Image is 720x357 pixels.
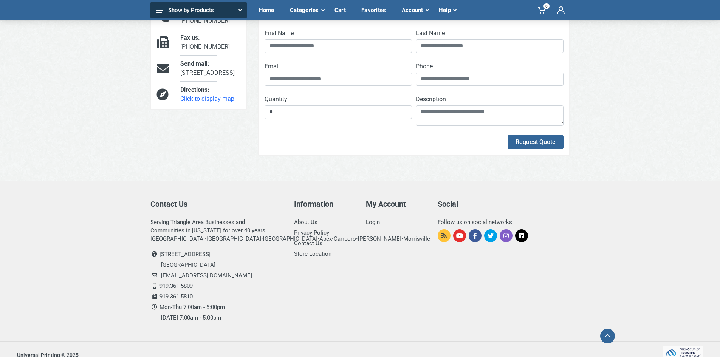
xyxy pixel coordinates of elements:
h5: My Account [366,199,426,209]
div: Serving Triangle Area Businesses and Communities in [US_STATE] for over 40 years. [GEOGRAPHIC_DAT... [150,218,283,243]
div: Account [396,2,434,18]
h5: Social [438,199,570,209]
a: Privacy Policy [294,229,329,236]
div: Home [254,2,285,18]
label: Description [416,95,446,104]
h5: Contact Us [150,199,283,209]
span: Send mail: [180,60,209,67]
strong: · [205,235,207,242]
span: Directions: [180,86,209,93]
div: [PHONE_NUMBER] [175,33,246,51]
a: Store Location [294,250,331,257]
li: 919.361.5809 [150,281,283,291]
label: Last Name [416,29,445,38]
a: About Us [294,219,317,226]
strong: · [261,235,263,242]
li: [STREET_ADDRESS] [150,249,283,260]
label: Phone [416,62,433,71]
button: Show by Products [150,2,247,18]
a: [EMAIL_ADDRESS][DOMAIN_NAME] [161,272,252,279]
span: Fax us: [180,34,200,41]
li: Mon-Thu 7:00am - 6:00pm [150,302,283,312]
div: [STREET_ADDRESS] [175,59,246,77]
div: Follow us on social networks [438,218,570,226]
button: Request Quote [508,135,564,149]
a: Contact Us [294,240,322,247]
h5: Information [294,199,355,209]
a: Click to display map [180,95,234,102]
label: Quantity [265,95,287,104]
div: Categories [285,2,329,18]
div: Favorites [356,2,396,18]
span: 0 [543,3,550,9]
li: 919.361.5810 [150,291,283,302]
label: First Name [265,29,294,38]
a: Login [366,219,380,226]
label: Email [265,62,280,71]
li: [DATE] 7:00am - 5:00pm [161,312,283,323]
li: [GEOGRAPHIC_DATA] [161,260,283,270]
div: Help [434,2,461,18]
div: Cart [329,2,356,18]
